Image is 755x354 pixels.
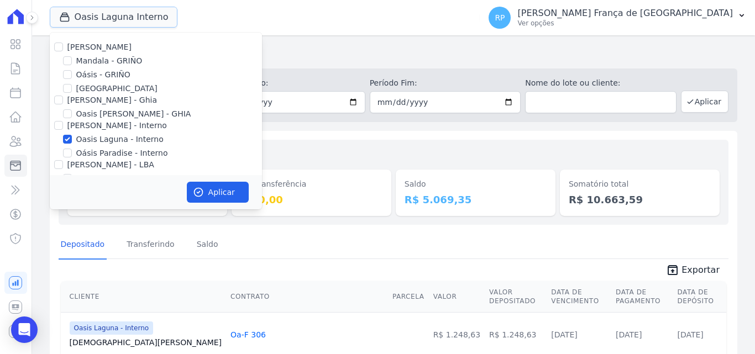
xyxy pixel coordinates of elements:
a: Oa-F 306 [230,330,266,339]
label: Oasis Laguna - Interno [76,134,164,145]
label: Período Fim: [370,77,521,89]
th: Data de Pagamento [611,281,673,313]
label: Período Inicío: [214,77,365,89]
a: [DEMOGRAPHIC_DATA][PERSON_NAME] [70,337,222,348]
a: Transferindo [124,231,177,260]
button: Aplicar [187,182,249,203]
dt: Somatório total [569,178,711,190]
dd: R$ 0,00 [240,192,382,207]
dt: Saldo [405,178,547,190]
dd: R$ 5.069,35 [405,192,547,207]
span: Oasis Laguna - Interno [70,321,154,335]
label: Nome do lote ou cliente: [525,77,677,89]
a: [DATE] [616,330,642,339]
button: RP [PERSON_NAME] França de [GEOGRAPHIC_DATA] Ver opções [480,2,755,33]
button: Oasis Laguna Interno [50,7,178,28]
a: Saldo [195,231,221,260]
th: Contrato [226,281,388,313]
th: Data de Depósito [673,281,726,313]
label: Oásis - GRIÑO [76,69,130,81]
span: Exportar [681,263,720,277]
th: Parcela [388,281,429,313]
label: Oasis Laguna - LBA [76,173,151,184]
label: [PERSON_NAME] - LBA [67,160,154,169]
a: [DATE] [551,330,577,339]
label: [PERSON_NAME] - Interno [67,121,167,130]
label: [GEOGRAPHIC_DATA] [76,83,158,94]
p: [PERSON_NAME] França de [GEOGRAPHIC_DATA] [517,8,733,19]
th: Data de Vencimento [547,281,611,313]
a: [DATE] [677,330,703,339]
span: RP [495,14,505,22]
button: Aplicar [681,91,728,113]
div: Open Intercom Messenger [11,316,38,343]
i: unarchive [666,263,679,277]
p: Ver opções [517,19,733,28]
label: Oásis Paradise - Interno [76,147,168,159]
a: Depositado [59,231,107,260]
dd: R$ 10.663,59 [569,192,711,207]
a: unarchive Exportar [657,263,728,279]
th: Cliente [61,281,226,313]
label: [PERSON_NAME] [67,43,132,51]
label: Oasis [PERSON_NAME] - GHIA [76,108,191,120]
th: Valor Depositado [485,281,547,313]
h2: Minha Carteira [50,44,737,64]
label: [PERSON_NAME] - Ghia [67,96,157,104]
label: Mandala - GRIÑO [76,55,143,67]
dt: Em transferência [240,178,382,190]
th: Valor [429,281,485,313]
